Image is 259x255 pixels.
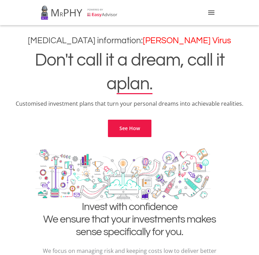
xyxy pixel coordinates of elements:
h1: Don't call it a dream, call it a [11,48,248,96]
a: [PERSON_NAME] Virus [143,36,231,45]
i: menu [207,8,215,17]
p: Customised investment plans that turn your personal dreams into achievable realities. [11,99,248,108]
a: See How [108,120,151,137]
span: plan. [117,75,152,93]
button: Toggle navigation [204,6,218,20]
h2: Invest with confidence We ensure that your investments makes sense specifically for you. [41,201,218,238]
h3: [MEDICAL_DATA] information: [5,36,254,46]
